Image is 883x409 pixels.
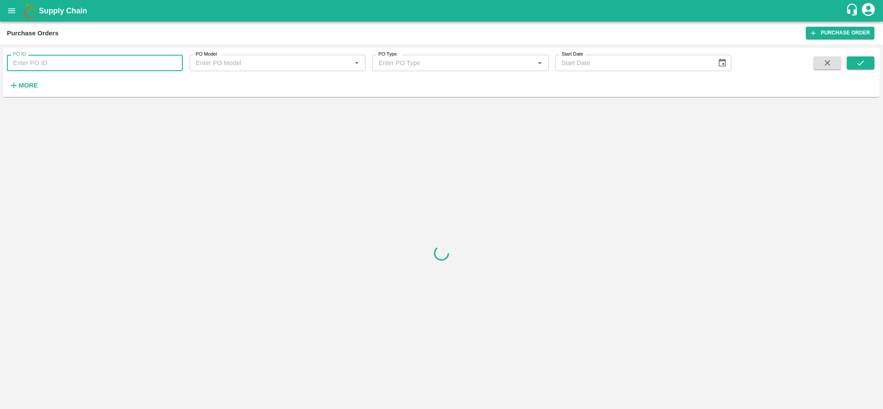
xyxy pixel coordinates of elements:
[534,57,545,69] button: Open
[555,55,711,71] input: Start Date
[7,55,183,71] input: Enter PO ID
[806,27,874,39] a: Purchase Order
[378,51,397,58] label: PO Type
[196,51,217,58] label: PO Model
[13,51,26,58] label: PO ID
[22,2,39,19] img: logo
[861,2,876,20] div: account of current user
[39,5,846,17] a: Supply Chain
[39,6,87,15] b: Supply Chain
[562,51,583,58] label: Start Date
[7,78,40,93] button: More
[375,57,531,69] input: Enter PO Type
[2,1,22,21] button: open drawer
[351,57,362,69] button: Open
[714,55,730,71] button: Choose date
[7,28,59,39] div: Purchase Orders
[846,3,861,19] div: customer-support
[19,82,38,89] strong: More
[192,57,349,69] input: Enter PO Model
